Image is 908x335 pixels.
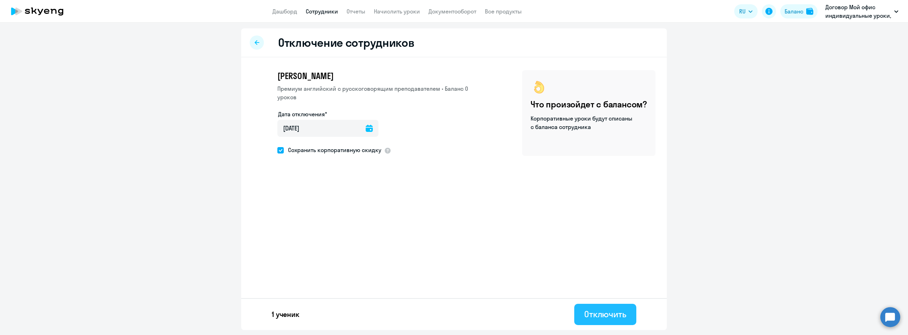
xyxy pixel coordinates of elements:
span: RU [739,7,746,16]
p: 1 ученик [272,309,299,319]
p: Договор Мой офис индивидуальные уроки, НОВЫЕ ОБЛАЧНЫЕ ТЕХНОЛОГИИ, ООО [825,3,891,20]
img: ok [531,79,548,96]
p: Премиум английский с русскоговорящим преподавателем • Баланс 0 уроков [277,84,486,101]
img: balance [806,8,813,15]
a: Все продукты [485,8,522,15]
a: Начислить уроки [374,8,420,15]
a: Дашборд [272,8,297,15]
button: Балансbalance [780,4,818,18]
div: Отключить [584,308,626,320]
p: Корпоративные уроки будут списаны с баланса сотрудника [531,114,633,131]
label: Дата отключения* [278,110,327,118]
button: RU [734,4,758,18]
a: Отчеты [347,8,365,15]
div: Баланс [785,7,803,16]
button: Отключить [574,304,636,325]
input: дд.мм.гггг [277,120,378,137]
span: Сохранить корпоративную скидку [284,146,381,154]
span: [PERSON_NAME] [277,70,333,82]
h4: Что произойдет с балансом? [531,99,647,110]
a: Сотрудники [306,8,338,15]
h2: Отключение сотрудников [278,35,414,50]
a: Документооборот [428,8,476,15]
button: Договор Мой офис индивидуальные уроки, НОВЫЕ ОБЛАЧНЫЕ ТЕХНОЛОГИИ, ООО [822,3,902,20]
